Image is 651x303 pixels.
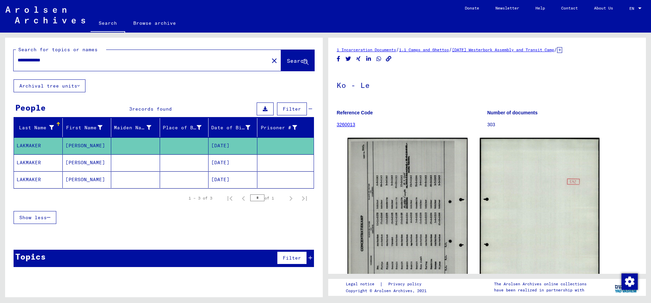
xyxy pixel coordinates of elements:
div: First Name [65,124,103,131]
div: Place of Birth [163,122,210,133]
p: have been realized in partnership with [494,287,587,293]
a: Search [91,15,125,33]
mat-header-cell: First Name [63,118,112,137]
span: Search [287,57,307,64]
a: Legal notice [346,281,380,288]
div: Maiden Name [114,122,160,133]
div: Prisoner # [260,122,306,133]
div: People [15,101,46,114]
span: records found [132,106,172,112]
div: Prisoner # [260,124,297,131]
span: Filter [283,255,301,261]
span: / [554,46,557,53]
button: Share on LinkedIn [365,55,372,63]
img: Arolsen_neg.svg [5,6,85,23]
span: Filter [283,106,301,112]
span: EN [629,6,637,11]
img: yv_logo.png [613,279,639,296]
div: Topics [15,250,46,263]
mat-cell: [DATE] [209,137,257,154]
p: The Arolsen Archives online collections [494,281,587,287]
div: Last Name [17,124,54,131]
a: [DATE] Westerbork Assembly and Transit Camp [452,47,554,52]
mat-cell: [PERSON_NAME] [63,171,112,188]
button: Filter [277,251,307,264]
div: | [346,281,430,288]
mat-header-cell: Last Name [14,118,63,137]
mat-header-cell: Prisoner # [257,118,314,137]
p: Copyright © Arolsen Archives, 2021 [346,288,430,294]
button: Previous page [237,191,250,205]
span: / [449,46,452,53]
div: Change consent [621,273,637,289]
mat-cell: LAKMAKER [14,154,63,171]
h1: Ko - Le [337,70,637,99]
div: Last Name [17,122,62,133]
button: Share on Xing [355,55,362,63]
img: Change consent [622,273,638,290]
span: 3 [129,106,132,112]
button: Clear [268,54,281,67]
mat-label: Search for topics or names [18,46,98,53]
a: Browse archive [125,15,184,31]
mat-header-cell: Date of Birth [209,118,257,137]
b: Number of documents [487,110,538,115]
mat-icon: close [270,57,278,65]
div: Place of Birth [163,124,202,131]
a: Privacy policy [383,281,430,288]
mat-cell: [PERSON_NAME] [63,154,112,171]
div: 1 – 3 of 3 [189,195,212,201]
mat-cell: LAKMAKER [14,137,63,154]
button: Share on Facebook [335,55,342,63]
span: / [396,46,399,53]
div: Maiden Name [114,124,151,131]
mat-cell: [DATE] [209,154,257,171]
b: Reference Code [337,110,373,115]
div: Date of Birth [211,124,250,131]
button: Show less [14,211,56,224]
a: 1.1 Camps and Ghettos [399,47,449,52]
mat-cell: [DATE] [209,171,257,188]
p: 303 [487,121,637,128]
button: Search [281,50,314,71]
a: 3260013 [337,122,355,127]
mat-header-cell: Place of Birth [160,118,209,137]
a: 1 Incarceration Documents [337,47,396,52]
mat-header-cell: Maiden Name [111,118,160,137]
mat-cell: LAKMAKER [14,171,63,188]
div: Date of Birth [211,122,259,133]
button: Share on WhatsApp [375,55,382,63]
button: Next page [284,191,298,205]
button: Copy link [385,55,392,63]
button: First page [223,191,237,205]
button: Archival tree units [14,79,85,92]
button: Last page [298,191,311,205]
button: Filter [277,102,307,115]
mat-cell: [PERSON_NAME] [63,137,112,154]
div: of 1 [250,195,284,201]
div: First Name [65,122,111,133]
button: Share on Twitter [345,55,352,63]
span: Show less [19,214,47,221]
